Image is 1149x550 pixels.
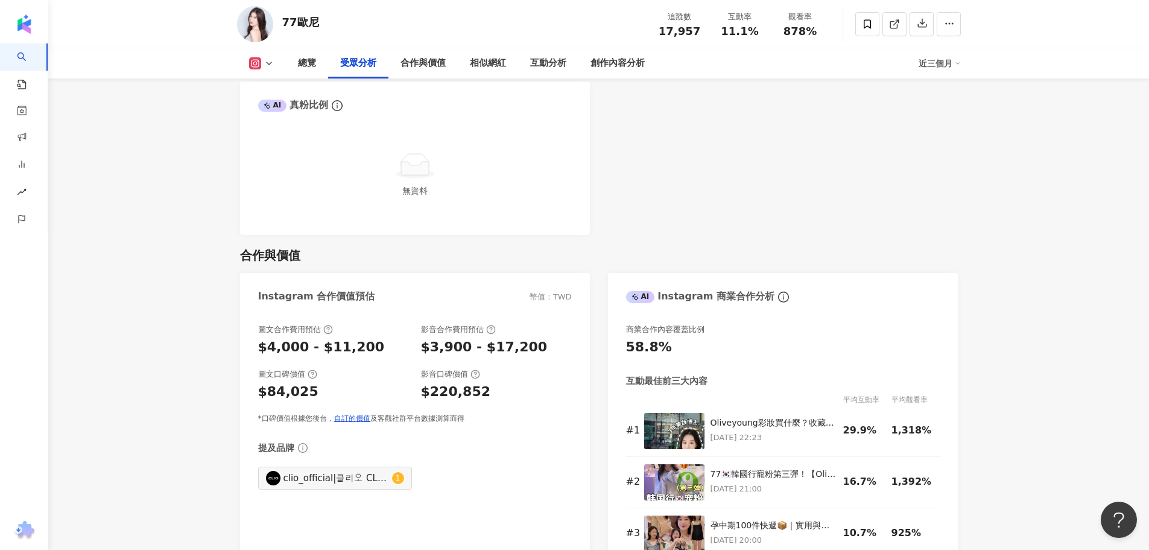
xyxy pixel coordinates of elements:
[17,180,27,207] span: rise
[340,56,376,71] div: 受眾分析
[400,56,446,71] div: 合作與價值
[777,11,823,23] div: 觀看率
[717,11,763,23] div: 互動率
[392,472,404,484] sup: 1
[240,247,300,264] div: 合作與價值
[843,475,885,488] div: 16.7%
[258,290,375,303] div: Instagram 合作價值預估
[282,14,319,30] div: 77歐尼
[711,417,837,429] div: Oliveyoung彩妝買什麼？收藏這一篇就夠啦！閉眼衝～ #77[PERSON_NAME]在台灣 #好物分享 #購物分享 #美妝 #韓系 #護膚 #拆箱 #彩妝 #oliveyoung #眼影...
[263,184,567,197] div: 無資料
[891,394,940,406] div: 平均觀看率
[776,290,791,304] span: info-circle
[626,424,638,437] div: # 1
[891,526,934,540] div: 925%
[626,290,774,303] div: Instagram 商業合作分析
[470,56,506,71] div: 相似網紅
[891,475,934,488] div: 1,392%
[711,431,837,444] p: [DATE] 22:23
[843,526,885,540] div: 10.7%
[258,338,385,357] div: $4,000 - $11,200
[258,324,333,335] div: 圖文合作費用預估
[421,338,548,357] div: $3,900 - $17,200
[237,6,273,42] img: KOL Avatar
[626,291,655,303] div: AI
[626,324,704,335] div: 商業合作內容覆蓋比例
[644,464,704,500] img: 77🇰🇷韓國行寵粉第三彈！【Oliveyoung實用美妝】*6 去oliveyoung太多次的後果就是已經不會再瞎買一通了 現在只挑「回購」「需要」「長期主義」的好物來買 這次給大家推薦的我回來...
[891,424,934,437] div: 1,318%
[258,98,329,112] div: 真粉比例
[258,100,287,112] div: AI
[659,25,700,37] span: 17,957
[657,11,703,23] div: 追蹤數
[1101,502,1137,538] iframe: Help Scout Beacon - Open
[421,324,496,335] div: 影音合作費用預估
[530,56,566,71] div: 互動分析
[13,521,36,540] img: chrome extension
[590,56,645,71] div: 創作內容分析
[421,369,480,380] div: 影音口碑價值
[626,338,672,357] div: 58.8%
[14,14,34,34] img: logo icon
[334,414,370,423] a: 自訂的價值
[711,520,837,532] div: 孕中期100件快遞📦｜實用與顏值兼備！我好會買😍⋯⋯ #77[PERSON_NAME]在台灣 #好物分享 #購物分享 #孕期好物 #孕期穿搭 #拆箱 #拆箱vlog
[330,98,344,113] span: info-circle
[266,471,280,485] img: KOL Avatar
[919,54,961,73] div: 近三個月
[258,414,572,424] div: *口碑價值根據您後台， 及客觀社群平台數據測算而得
[421,383,491,401] div: $220,852
[626,375,707,388] div: 互動最佳前三大內容
[711,534,837,547] p: [DATE] 20:00
[258,442,294,455] div: 提及品牌
[711,482,837,496] p: [DATE] 21:00
[783,25,817,37] span: 878%
[644,413,704,449] img: Oliveyoung彩妝買什麼？收藏這一篇就夠啦！閉眼衝～ #77歐尼在台灣 #好物分享 #購物分享 #美妝 #韓系 #護膚 #拆箱 #彩妝 #oliveyoung #眼影 #腮紅 #睫毛膏 #...
[530,292,572,302] div: 幣值：TWD
[626,475,638,488] div: # 2
[296,441,309,455] span: info-circle
[298,56,316,71] div: 總覽
[626,526,638,540] div: # 3
[258,369,317,380] div: 圖文口碑價值
[258,383,318,401] div: $84,025
[17,43,41,91] a: search
[721,25,758,37] span: 11.1%
[843,424,885,437] div: 29.9%
[843,394,891,406] div: 平均互動率
[396,474,400,482] span: 1
[711,468,837,481] div: 77🇰🇷韓國行寵粉第三彈！【Oliveyoung實用美妝】*6 去oliveyoung太多次的後果就是已經不會再瞎買一通了 現在只挑「回購」「需要」「長期主義」的好物來買 這次給[PERSON_...
[283,472,389,485] div: clio_official|클리오 CLIO official|clio_official|클리오 CLIO official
